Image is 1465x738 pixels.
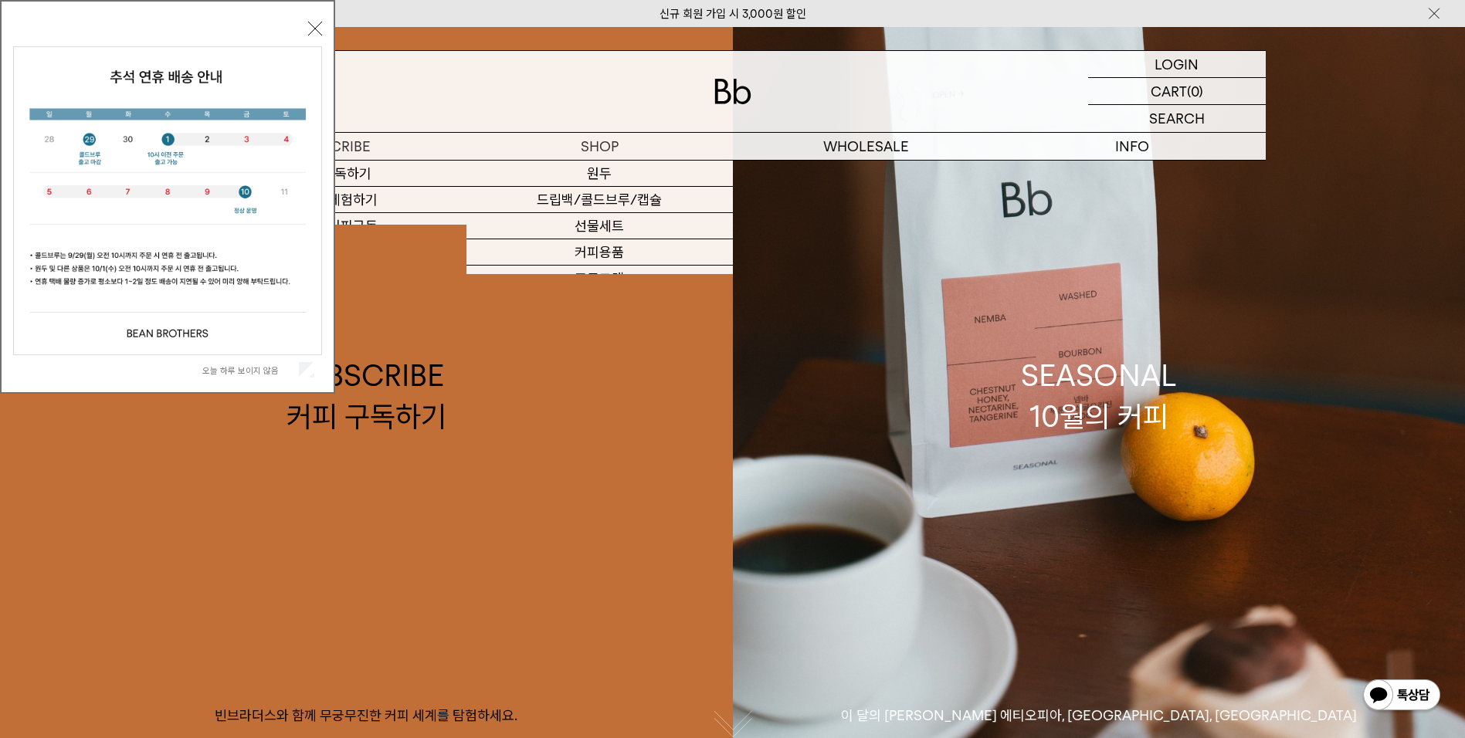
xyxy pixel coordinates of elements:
p: WHOLESALE [733,133,999,160]
p: SEARCH [1149,105,1205,132]
a: 선물세트 [466,213,733,239]
p: (0) [1187,78,1203,104]
a: CART (0) [1088,78,1266,105]
img: 카카오톡 채널 1:1 채팅 버튼 [1362,678,1442,715]
p: CART [1151,78,1187,104]
img: 5e4d662c6b1424087153c0055ceb1a13_140731.jpg [14,47,321,354]
p: LOGIN [1155,51,1199,77]
a: 신규 회원 가입 시 3,000원 할인 [660,7,806,21]
div: SUBSCRIBE 커피 구독하기 [287,355,446,437]
div: SEASONAL 10월의 커피 [1021,355,1177,437]
button: 닫기 [308,22,322,36]
a: 드립백/콜드브루/캡슐 [466,187,733,213]
label: 오늘 하루 보이지 않음 [202,365,296,376]
a: 원두 [466,161,733,187]
p: INFO [999,133,1266,160]
a: SHOP [466,133,733,160]
a: LOGIN [1088,51,1266,78]
img: 로고 [714,79,751,104]
a: 커피용품 [466,239,733,266]
a: 프로그램 [466,266,733,292]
